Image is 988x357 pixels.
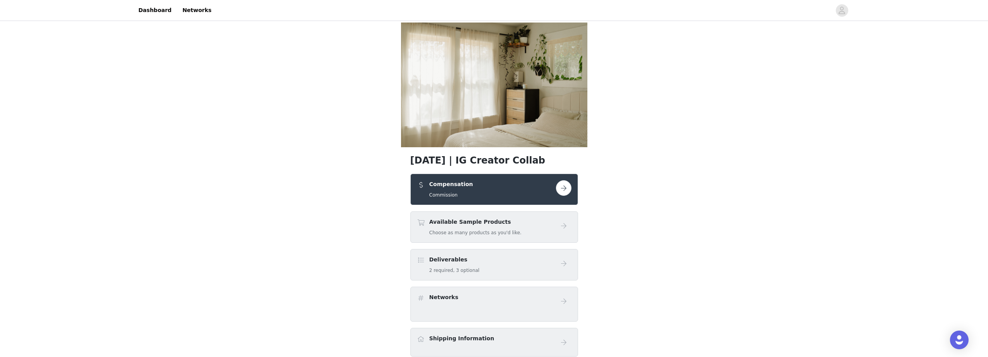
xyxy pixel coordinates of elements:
[950,331,969,349] div: Open Intercom Messenger
[410,287,578,322] div: Networks
[429,218,522,226] h4: Available Sample Products
[410,211,578,243] div: Available Sample Products
[429,334,494,343] h4: Shipping Information
[134,2,176,19] a: Dashboard
[429,293,458,301] h4: Networks
[429,192,473,199] h5: Commission
[410,249,578,280] div: Deliverables
[410,174,578,205] div: Compensation
[429,229,522,236] h5: Choose as many products as you'd like.
[410,328,578,357] div: Shipping Information
[410,153,578,167] h1: [DATE] | IG Creator Collab
[429,267,479,274] h5: 2 required, 3 optional
[178,2,216,19] a: Networks
[838,4,846,17] div: avatar
[429,180,473,188] h4: Compensation
[401,23,587,147] img: campaign image
[429,256,479,264] h4: Deliverables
